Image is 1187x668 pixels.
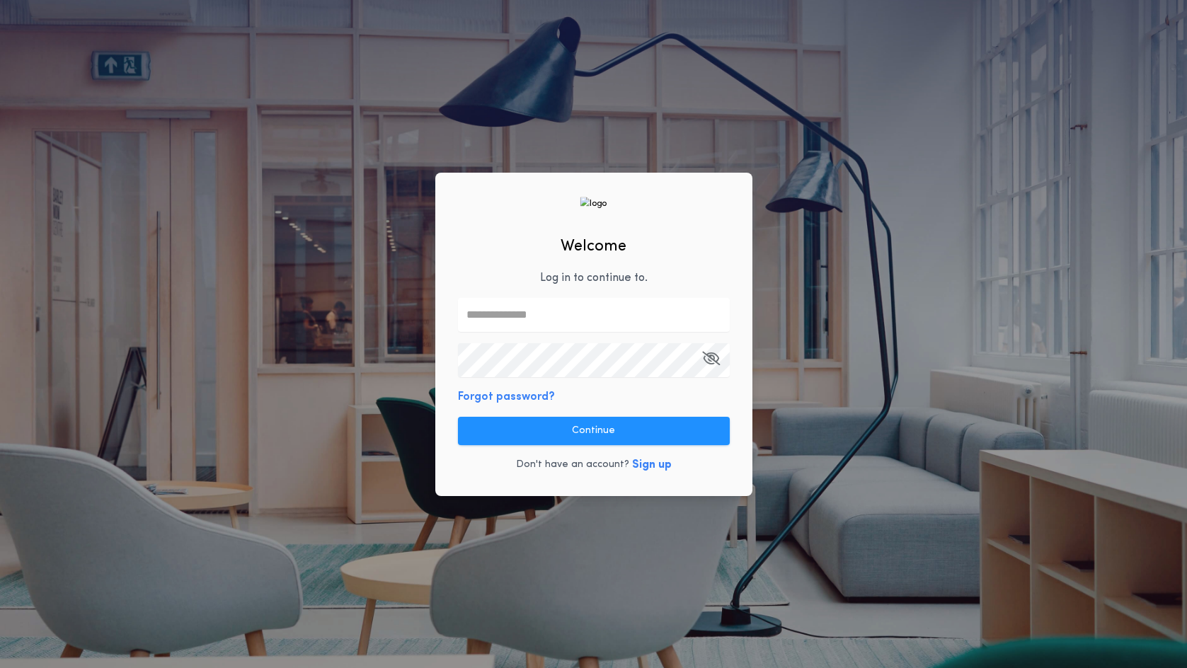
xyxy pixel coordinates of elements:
h2: Welcome [561,235,626,258]
img: logo [580,197,607,210]
button: Continue [458,417,730,445]
p: Log in to continue to . [540,270,648,287]
button: Forgot password? [458,388,555,405]
button: Sign up [632,456,672,473]
p: Don't have an account? [516,458,629,472]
